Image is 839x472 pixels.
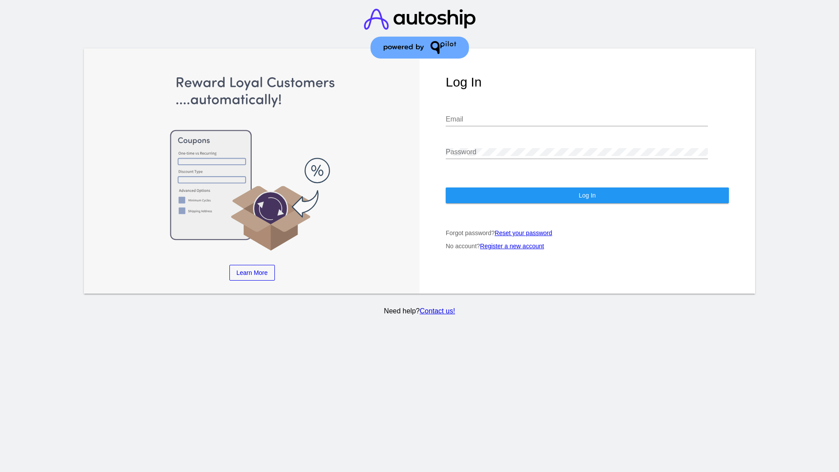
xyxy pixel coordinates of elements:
[83,307,757,315] p: Need help?
[111,75,394,252] img: Apply Coupons Automatically to Scheduled Orders with QPilot
[229,265,275,281] a: Learn More
[446,75,729,90] h1: Log In
[446,187,729,203] button: Log In
[236,269,268,276] span: Learn More
[480,243,544,250] a: Register a new account
[446,229,729,236] p: Forgot password?
[419,307,455,315] a: Contact us!
[446,243,729,250] p: No account?
[495,229,552,236] a: Reset your password
[579,192,596,199] span: Log In
[446,115,708,123] input: Email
